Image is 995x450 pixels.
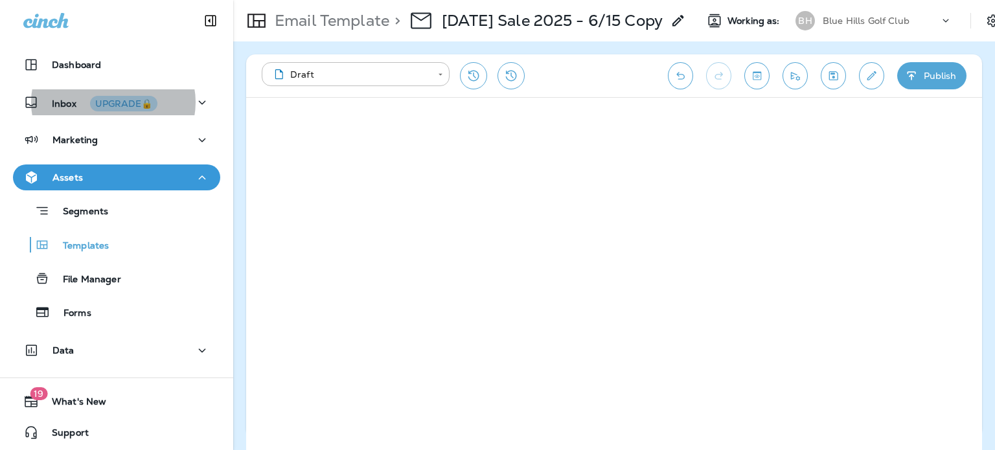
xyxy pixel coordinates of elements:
[497,62,525,89] button: View Changelog
[442,11,663,30] p: [DATE] Sale 2025 - 6/15 Copy
[95,99,152,108] div: UPGRADE🔒
[52,345,74,355] p: Data
[744,62,770,89] button: Toggle preview
[52,135,98,145] p: Marketing
[13,52,220,78] button: Dashboard
[13,164,220,190] button: Assets
[50,206,108,219] p: Segments
[52,172,83,183] p: Assets
[13,89,220,115] button: InboxUPGRADE🔒
[39,396,106,412] span: What's New
[50,240,109,253] p: Templates
[13,265,220,292] button: File Manager
[13,197,220,225] button: Segments
[460,62,487,89] button: Restore from previous version
[51,308,91,320] p: Forms
[52,60,101,70] p: Dashboard
[13,337,220,363] button: Data
[90,96,157,111] button: UPGRADE🔒
[389,11,400,30] p: >
[727,16,783,27] span: Working as:
[13,231,220,258] button: Templates
[30,387,47,400] span: 19
[13,388,220,414] button: 19What's New
[442,11,663,30] div: Father's Day Sale 2025 - 6/15 Copy
[39,427,89,443] span: Support
[897,62,966,89] button: Publish
[821,62,846,89] button: Save
[271,68,429,81] div: Draft
[13,127,220,153] button: Marketing
[192,8,229,34] button: Collapse Sidebar
[823,16,909,26] p: Blue Hills Golf Club
[859,62,884,89] button: Edit details
[795,11,815,30] div: BH
[269,11,389,30] p: Email Template
[50,274,121,286] p: File Manager
[13,298,220,326] button: Forms
[783,62,808,89] button: Send test email
[668,62,693,89] button: Undo
[13,420,220,445] button: Support
[52,96,157,109] p: Inbox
